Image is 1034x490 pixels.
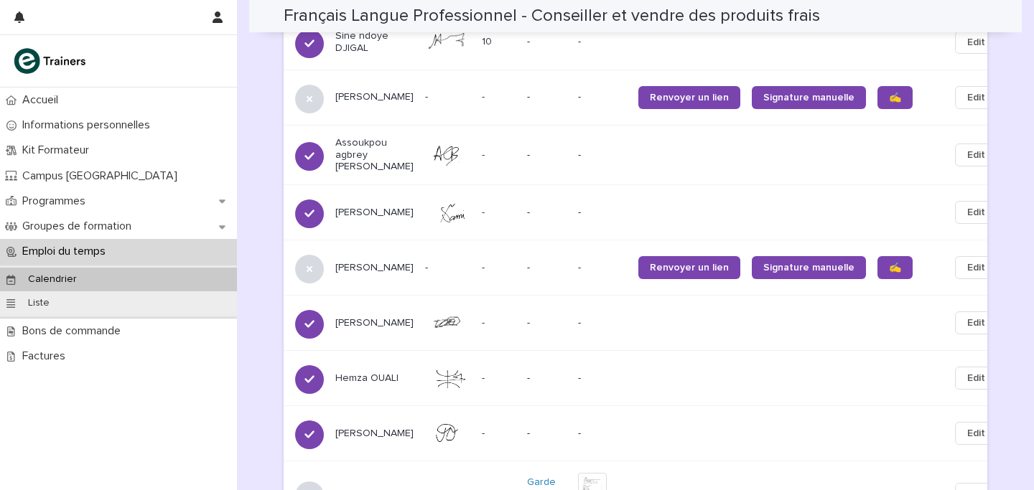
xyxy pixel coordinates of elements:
[335,91,414,103] p: [PERSON_NAME]
[955,311,997,334] button: Edit
[955,86,997,109] button: Edit
[967,316,985,330] span: Edit
[17,220,143,233] p: Groupes de formation
[889,263,901,273] span: ✍️
[17,118,162,132] p: Informations personnelles
[889,93,901,103] span: ✍️
[955,422,997,445] button: Edit
[425,314,470,333] img: dDSaX93x2nPcB-1ToGjSLTv3XfZI3VaIFRfgy-rS8oI
[967,426,985,440] span: Edit
[335,428,414,440] p: [PERSON_NAME]
[17,349,77,363] p: Factures
[877,86,913,109] a: ✍️
[425,368,470,388] img: _9LY-OsFyQdnFMTnOn9HoSzJsM6iJU3zM_j8Baf8v6U
[967,35,985,50] span: Edit
[17,324,132,338] p: Bons de commande
[17,93,70,107] p: Accueil
[578,36,627,48] p: -
[284,14,1020,70] tr: Sine ndoye DJIGAL1010 --Edit
[17,194,97,208] p: Programmes
[284,70,1020,125] tr: [PERSON_NAME]--- --Renvoyer un lienSignature manuelle✍️Edit
[527,91,567,103] p: -
[17,245,117,258] p: Emploi du temps
[877,256,913,279] a: ✍️
[482,425,488,440] p: -
[284,240,1020,296] tr: [PERSON_NAME]--- --Renvoyer un lienSignature manuelle✍️Edit
[650,263,729,273] span: Renvoyer un lien
[763,263,854,273] span: Signature manuelle
[650,93,729,103] span: Renvoyer un lien
[335,207,414,219] p: [PERSON_NAME]
[284,351,1020,406] tr: Hemza OUALI-- --Edit
[425,423,470,443] img: PwK1GBizI4WmWzRUCIrrEAqYp6LRJ4pKppuRPtSBlJc
[335,262,414,274] p: [PERSON_NAME]
[967,371,985,385] span: Edit
[955,256,997,279] button: Edit
[482,259,488,274] p: -
[967,260,985,275] span: Edit
[578,207,627,219] p: -
[752,86,866,109] a: Signature manuelle
[284,185,1020,240] tr: [PERSON_NAME]-- --Edit
[967,90,985,105] span: Edit
[527,36,567,48] p: -
[284,6,820,27] h2: Français Langue Professionnel - Conseiller et vendre des produits frais
[763,93,854,103] span: Signature manuelle
[17,169,189,183] p: Campus [GEOGRAPHIC_DATA]
[527,372,567,385] p: -
[17,297,61,309] p: Liste
[527,149,567,161] p: -
[335,372,414,385] p: Hemza OUALI
[284,406,1020,461] tr: [PERSON_NAME]-- --Edit
[527,262,567,274] p: -
[482,33,495,48] p: 10
[482,369,488,385] p: -
[482,314,488,329] p: -
[335,317,414,329] p: [PERSON_NAME]
[967,148,985,162] span: Edit
[527,317,567,329] p: -
[425,262,470,274] p: -
[425,144,470,165] img: onYkxFxs2iy4WUnrPAHVpI-XZNNUSFk-LljO7XaugK4
[527,207,567,219] p: -
[335,137,414,173] p: Assoukpou agbrey [PERSON_NAME]
[578,317,627,329] p: -
[955,31,997,54] button: Edit
[578,372,627,385] p: -
[578,91,627,103] p: -
[638,256,740,279] a: Renvoyer un lien
[425,91,470,103] p: -
[335,30,414,55] p: Sine ndoye DJIGAL
[955,367,997,390] button: Edit
[955,143,997,166] button: Edit
[482,146,488,161] p: -
[17,143,101,157] p: Kit Formateur
[482,204,488,219] p: -
[425,33,470,51] img: 8ytXFYvg3VkO4aHEv46wwSPPO62ZopPz622vT8NRlzU
[482,88,488,103] p: -
[527,428,567,440] p: -
[284,296,1020,351] tr: [PERSON_NAME]-- --Edit
[578,149,627,161] p: -
[967,205,985,220] span: Edit
[578,428,627,440] p: -
[425,202,470,222] img: xTMVol7AbKcMzHs_EaWolwmGK77cLTMiBcBHpaGo4T8
[284,125,1020,184] tr: Assoukpou agbrey [PERSON_NAME]-- --Edit
[17,273,88,286] p: Calendrier
[578,262,627,274] p: -
[955,201,997,224] button: Edit
[11,47,90,75] img: K0CqGN7SDeD6s4JG8KQk
[752,256,866,279] a: Signature manuelle
[638,86,740,109] a: Renvoyer un lien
